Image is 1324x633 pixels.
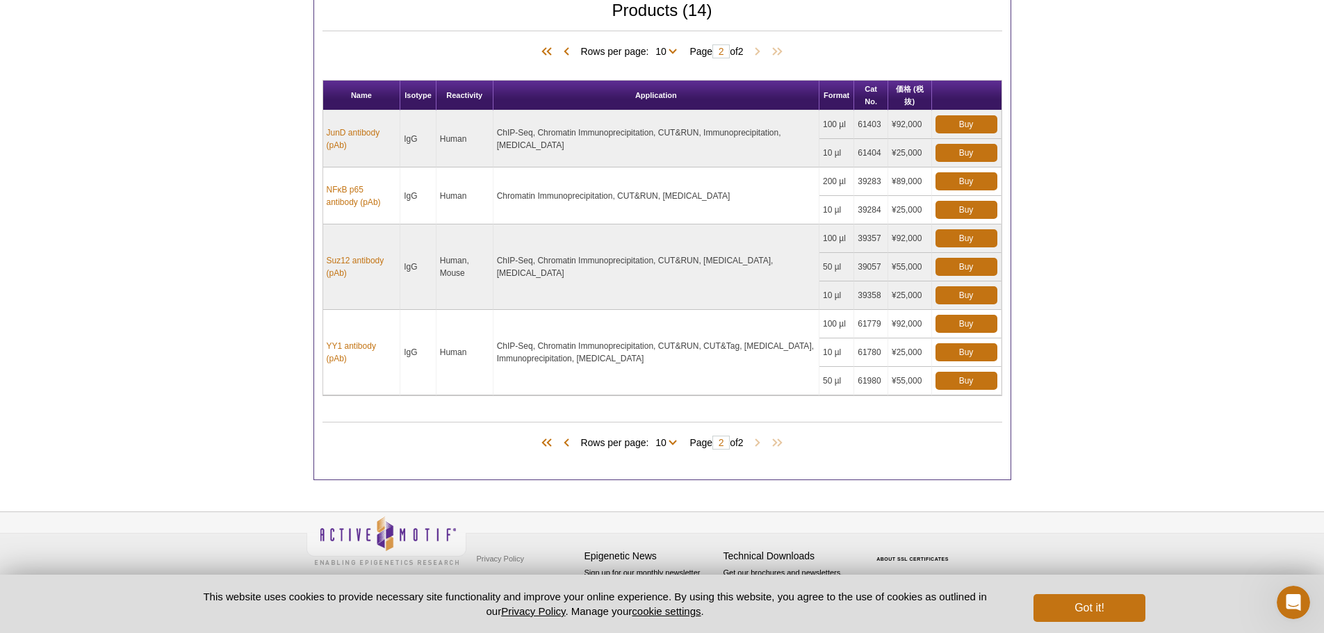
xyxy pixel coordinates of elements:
td: 200 µl [819,167,854,196]
td: 39357 [854,224,888,253]
span: First Page [539,45,559,59]
td: ¥55,000 [888,253,931,281]
td: 39283 [854,167,888,196]
a: Privacy Policy [501,605,565,617]
a: Buy [935,172,997,190]
button: cookie settings [632,605,701,617]
td: 10 µl [819,139,854,167]
td: IgG [400,110,436,167]
span: Next Page [751,45,765,59]
p: This website uses cookies to provide necessary site functionality and improve your online experie... [179,589,1011,618]
td: 39057 [854,253,888,281]
span: Rows per page: [580,44,683,58]
span: Rows per page: [580,435,683,449]
th: 価格 (税抜) [888,81,931,110]
td: ChIP-Seq, Chromatin Immunoprecipitation, CUT&RUN, [MEDICAL_DATA], [MEDICAL_DATA] [493,224,819,310]
td: IgG [400,224,436,310]
td: ¥89,000 [888,167,931,196]
a: Buy [935,372,997,390]
span: Next Page [751,436,765,450]
td: 61779 [854,310,888,338]
td: ¥92,000 [888,310,931,338]
span: 2 [738,437,744,448]
td: ¥55,000 [888,367,931,395]
span: 2 [738,46,744,57]
th: Format [819,81,854,110]
a: YY1 antibody (pAb) [327,340,397,365]
td: 10 µl [819,281,854,310]
td: ChIP-Seq, Chromatin Immunoprecipitation, CUT&RUN, Immunoprecipitation, [MEDICAL_DATA] [493,110,819,167]
th: Isotype [400,81,436,110]
td: ¥25,000 [888,338,931,367]
th: Reactivity [436,81,493,110]
h4: Epigenetic News [585,550,717,562]
p: Sign up for our monthly newsletter highlighting recent publications in the field of epigenetics. [585,567,717,614]
h2: Products (14) [322,4,1002,31]
a: Suz12 antibody (pAb) [327,254,397,279]
span: Last Page [765,436,785,450]
td: ¥25,000 [888,196,931,224]
span: Page of [683,436,750,450]
a: Buy [935,201,997,219]
span: Previous Page [559,436,573,450]
h2: Products (14) [322,422,1002,422]
td: ¥92,000 [888,224,931,253]
td: IgG [400,310,436,395]
td: ChIP-Seq, Chromatin Immunoprecipitation, CUT&RUN, CUT&Tag, [MEDICAL_DATA], Immunoprecipitation, [... [493,310,819,395]
h4: Technical Downloads [724,550,856,562]
a: Buy [935,115,997,133]
td: 61780 [854,338,888,367]
td: Human [436,310,493,395]
a: Buy [935,229,997,247]
table: Click to Verify - This site chose Symantec SSL for secure e-commerce and confidential communicati... [863,536,967,567]
iframe: Intercom live chat [1277,586,1310,619]
a: Buy [935,315,997,333]
span: First Page [539,436,559,450]
span: Last Page [765,45,785,59]
td: 50 µl [819,253,854,281]
td: Human, Mouse [436,224,493,310]
td: Chromatin Immunoprecipitation, CUT&RUN, [MEDICAL_DATA] [493,167,819,224]
td: Human [436,167,493,224]
a: Buy [935,343,997,361]
td: 100 µl [819,224,854,253]
span: Page of [683,44,750,58]
td: ¥25,000 [888,139,931,167]
td: 100 µl [819,310,854,338]
td: 10 µl [819,338,854,367]
a: Privacy Policy [473,548,528,569]
th: Name [323,81,401,110]
p: Get our brochures and newsletters, or request them by mail. [724,567,856,602]
td: 39358 [854,281,888,310]
a: NFκB p65 antibody (pAb) [327,183,397,208]
td: ¥92,000 [888,110,931,139]
a: Buy [935,144,997,162]
td: IgG [400,167,436,224]
span: Previous Page [559,45,573,59]
td: 100 µl [819,110,854,139]
td: 61403 [854,110,888,139]
td: 61980 [854,367,888,395]
td: 50 µl [819,367,854,395]
a: JunD antibody (pAb) [327,126,397,151]
a: Terms & Conditions [473,569,546,590]
a: Buy [935,286,997,304]
td: 10 µl [819,196,854,224]
td: ¥25,000 [888,281,931,310]
td: 61404 [854,139,888,167]
button: Got it! [1033,594,1145,622]
td: Human [436,110,493,167]
a: Buy [935,258,997,276]
th: Application [493,81,819,110]
td: 39284 [854,196,888,224]
th: Cat No. [854,81,888,110]
a: ABOUT SSL CERTIFICATES [876,557,949,561]
img: Active Motif, [307,512,466,568]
